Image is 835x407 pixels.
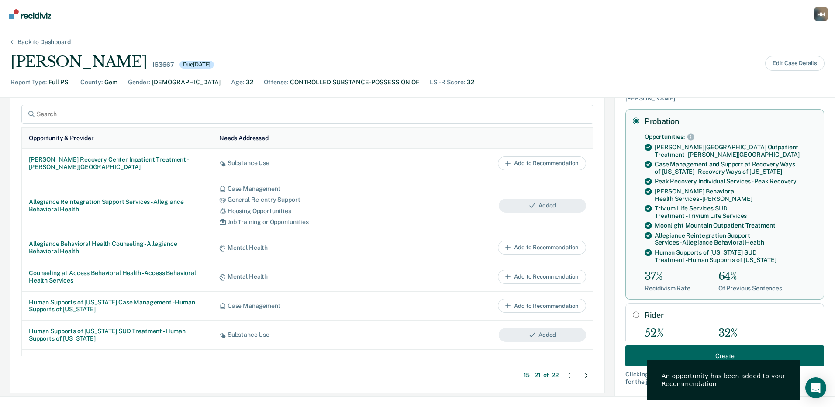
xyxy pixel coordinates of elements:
[219,273,396,280] div: Mental Health
[152,61,174,69] div: 163667
[467,78,474,87] div: 32
[645,327,690,340] div: 52%
[219,218,396,226] div: Job Training or Opportunities
[498,299,586,313] button: Add to Recommendation
[645,270,690,283] div: 37%
[498,270,586,284] button: Add to Recommendation
[10,78,47,87] div: Report Type :
[645,117,817,126] label: Probation
[498,241,586,255] button: Add to Recommendation
[21,105,593,124] input: Search
[655,161,817,176] div: Case Management and Support at Recovery Ways of [US_STATE] - Recovery Ways of [US_STATE]
[718,270,782,283] div: 64%
[814,7,828,21] button: Profile dropdown button
[524,372,559,379] div: 15 – 21 22
[264,78,288,87] div: Offense :
[718,285,782,292] div: Of Previous Sentences
[662,372,785,388] div: An opportunity has been added to your Recommendation
[718,327,782,340] div: 32%
[179,61,214,69] div: Due [DATE]
[29,269,205,284] div: Counseling at Access Behavioral Health - Access Behavioral Health Services
[290,78,419,87] div: CONTROLLED SUBSTANCE-POSSESSION OF
[104,78,117,87] div: Gem
[655,178,797,185] div: Peak Recovery Individual Services - Peak Recovery
[152,78,221,87] div: [DEMOGRAPHIC_DATA]
[499,328,586,342] button: Added
[9,9,51,19] img: Recidiviz
[80,78,103,87] div: County :
[29,299,205,314] div: Human Supports of [US_STATE] Case Management - Human Supports of [US_STATE]
[29,135,94,142] div: Opportunity & Provider
[655,188,817,203] div: [PERSON_NAME] Behavioral Health Services - [PERSON_NAME]
[543,372,549,379] span: of
[645,133,685,141] div: Opportunities:
[625,371,824,386] div: Clicking " Create " will generate a downloadable report for the judge.
[625,345,824,366] button: Create
[29,198,205,213] div: Allegiance Reintegration Support Services - Allegiance Behavioral Health
[219,159,396,167] div: Substance Use
[29,240,205,255] div: Allegiance Behavioral Health Counseling - Allegiance Behavioral Health
[645,310,817,320] label: Rider
[10,53,147,71] div: [PERSON_NAME]
[219,135,269,142] div: Needs Addressed
[655,205,817,220] div: Trivium Life Services SUD Treatment - Trivium Life Services
[655,144,817,159] div: [PERSON_NAME][GEOGRAPHIC_DATA] Outpatient Treatment - [PERSON_NAME][GEOGRAPHIC_DATA]
[655,222,776,229] div: Moonlight Mountain Outpatient Treatment
[645,285,690,292] div: Recidivism Rate
[655,249,817,264] div: Human Supports of [US_STATE] SUD Treatment - Human Supports of [US_STATE]
[805,377,826,398] div: Open Intercom Messenger
[219,331,396,338] div: Substance Use
[219,207,396,215] div: Housing Opportunities
[430,78,465,87] div: LSI-R Score :
[29,156,205,171] div: [PERSON_NAME] Recovery Center Inpatient Treatment - [PERSON_NAME][GEOGRAPHIC_DATA]
[219,244,396,252] div: Mental Health
[655,232,817,247] div: Allegiance Reintegration Support Services - Allegiance Behavioral Health
[48,78,70,87] div: Full PSI
[246,78,253,87] div: 32
[814,7,828,21] div: M M
[765,56,825,71] button: Edit Case Details
[219,302,396,310] div: Case Management
[29,328,205,342] div: Human Supports of [US_STATE] SUD Treatment - Human Supports of [US_STATE]
[499,199,586,213] button: Added
[219,185,396,193] div: Case Management
[498,156,586,170] button: Add to Recommendation
[231,78,244,87] div: Age :
[219,196,396,203] div: General Re-entry Support
[7,38,81,46] div: Back to Dashboard
[128,78,150,87] div: Gender :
